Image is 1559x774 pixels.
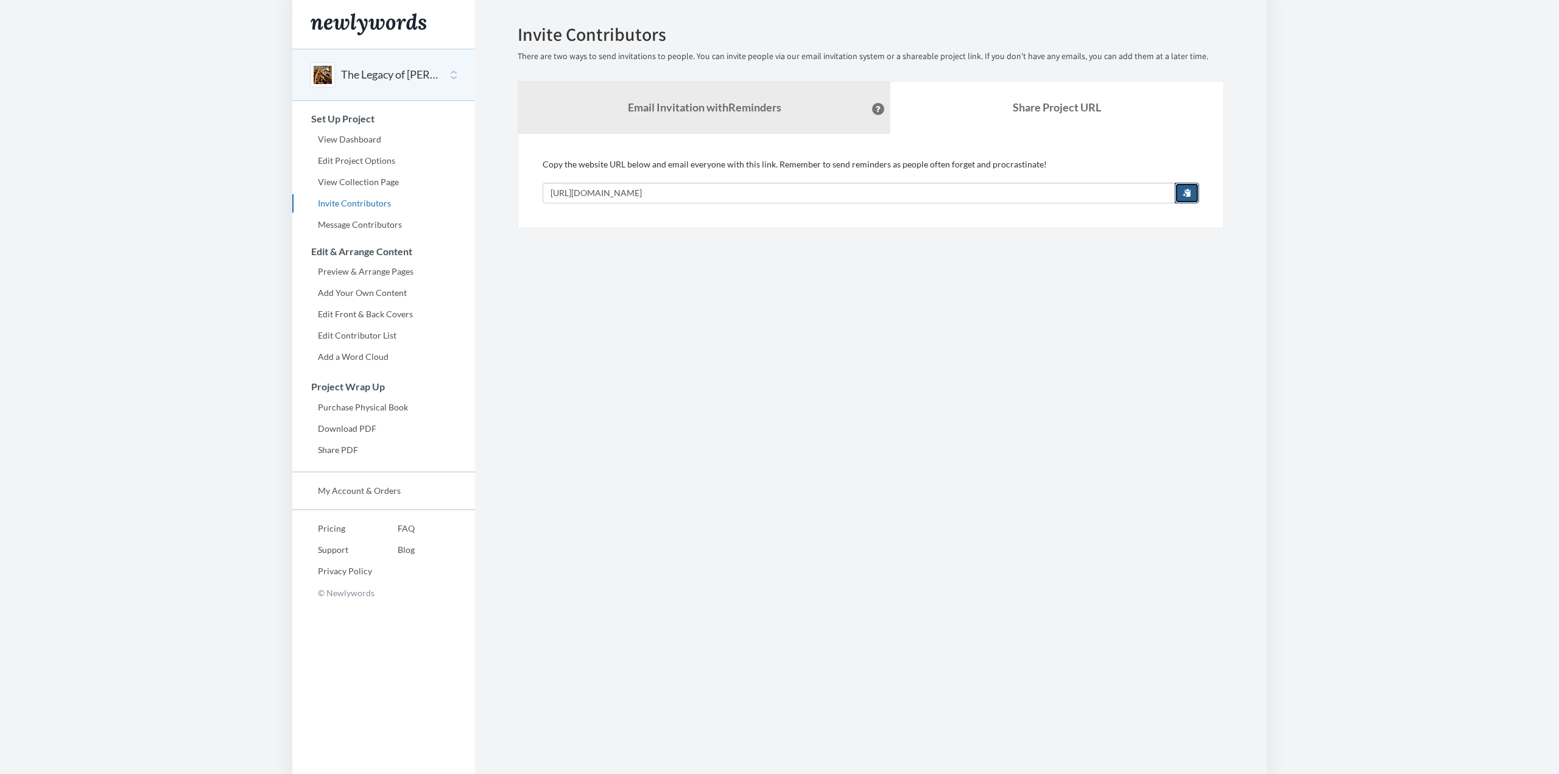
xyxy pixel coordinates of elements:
[293,246,475,257] h3: Edit & Arrange Content
[518,51,1224,63] p: There are two ways to send invitations to people. You can invite people via our email invitation ...
[24,9,68,19] span: Support
[292,441,475,459] a: Share PDF
[292,194,475,213] a: Invite Contributors
[292,326,475,345] a: Edit Contributor List
[628,100,781,114] strong: Email Invitation with Reminders
[1013,100,1101,114] b: Share Project URL
[341,67,440,83] button: The Legacy of [PERSON_NAME]
[292,420,475,438] a: Download PDF
[518,24,1224,44] h2: Invite Contributors
[293,381,475,392] h3: Project Wrap Up
[292,173,475,191] a: View Collection Page
[292,262,475,281] a: Preview & Arrange Pages
[292,348,475,366] a: Add a Word Cloud
[372,541,415,559] a: Blog
[292,398,475,417] a: Purchase Physical Book
[292,152,475,170] a: Edit Project Options
[293,113,475,124] h3: Set Up Project
[292,130,475,149] a: View Dashboard
[292,216,475,234] a: Message Contributors
[292,284,475,302] a: Add Your Own Content
[543,158,1199,203] div: Copy the website URL below and email everyone with this link. Remember to send reminders as peopl...
[292,519,372,538] a: Pricing
[292,482,475,500] a: My Account & Orders
[311,13,426,35] img: Newlywords logo
[292,583,475,602] p: © Newlywords
[292,562,372,580] a: Privacy Policy
[292,541,372,559] a: Support
[372,519,415,538] a: FAQ
[292,305,475,323] a: Edit Front & Back Covers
